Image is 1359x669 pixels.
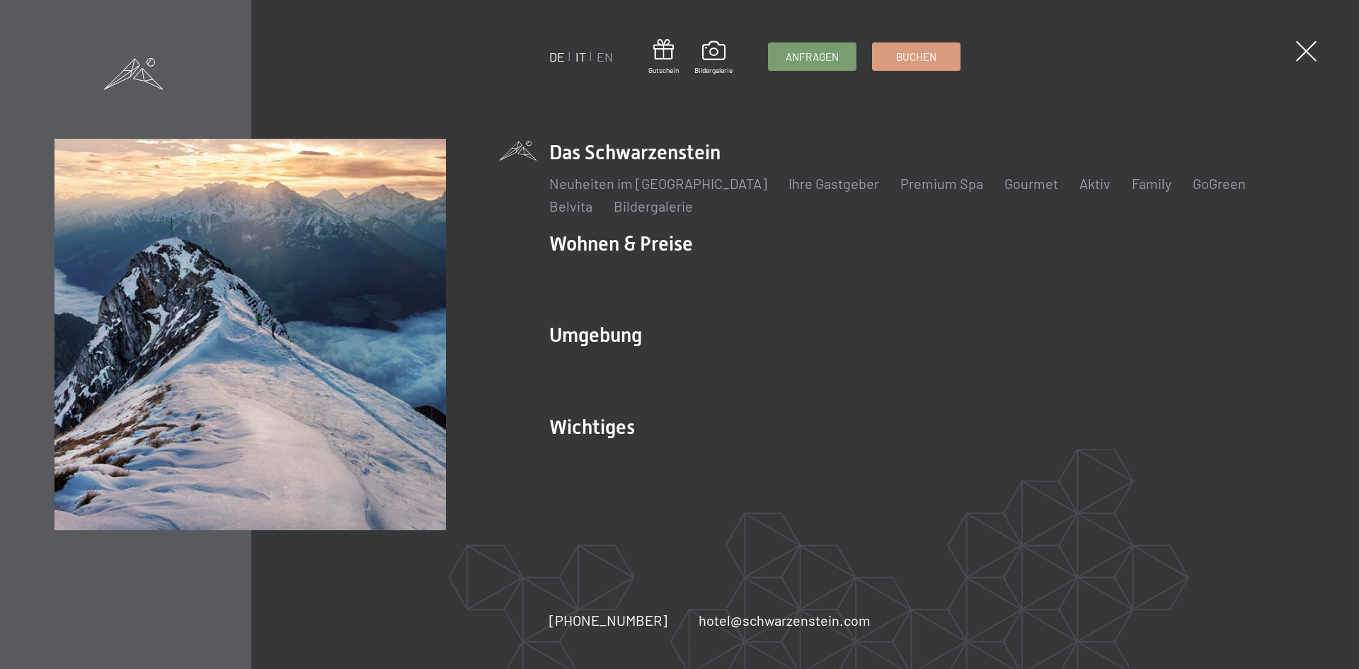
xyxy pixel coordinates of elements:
[549,612,667,629] span: [PHONE_NUMBER]
[789,175,879,192] a: Ihre Gastgeber
[648,39,679,75] a: Gutschein
[694,65,733,75] span: Bildergalerie
[549,175,767,192] a: Neuheiten im [GEOGRAPHIC_DATA]
[549,610,667,630] a: [PHONE_NUMBER]
[1193,175,1246,192] a: GoGreen
[769,43,856,70] a: Anfragen
[597,49,613,64] a: EN
[549,49,565,64] a: DE
[873,43,960,70] a: Buchen
[1132,175,1171,192] a: Family
[896,50,936,64] span: Buchen
[575,49,586,64] a: IT
[786,50,839,64] span: Anfragen
[699,610,871,630] a: hotel@schwarzenstein.com
[900,175,983,192] a: Premium Spa
[648,65,679,75] span: Gutschein
[549,198,592,215] a: Belvita
[614,198,693,215] a: Bildergalerie
[1079,175,1111,192] a: Aktiv
[1004,175,1058,192] a: Gourmet
[694,41,733,75] a: Bildergalerie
